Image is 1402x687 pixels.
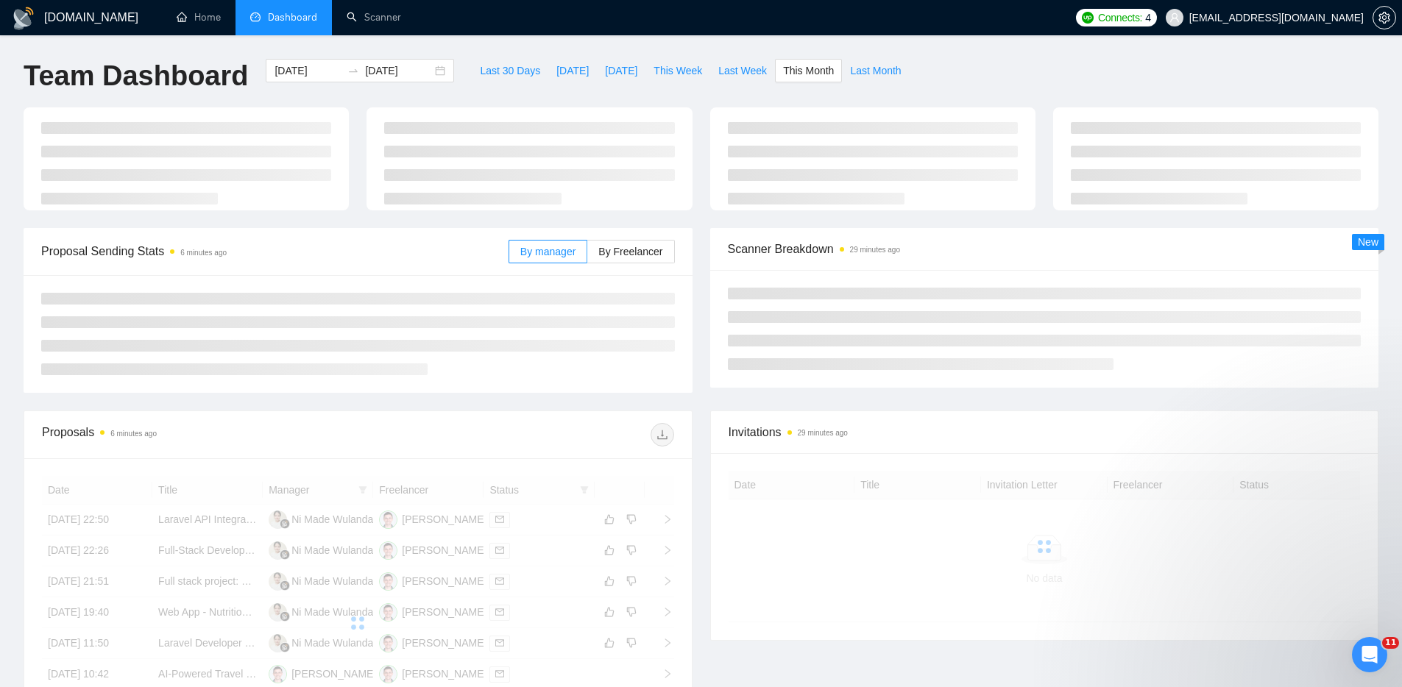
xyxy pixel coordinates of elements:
span: [DATE] [556,63,589,79]
button: Last Week [710,59,775,82]
span: Last 30 Days [480,63,540,79]
div: Proposals [42,423,358,446]
span: 11 [1382,637,1399,649]
span: This Month [783,63,834,79]
span: Last Month [850,63,901,79]
img: logo [12,7,35,30]
span: Dashboard [268,11,317,24]
span: Connects: [1098,10,1142,26]
button: setting [1373,6,1396,29]
span: 4 [1145,10,1151,26]
button: [DATE] [597,59,645,82]
span: setting [1373,12,1395,24]
a: homeHome [177,11,221,24]
time: 6 minutes ago [180,249,227,257]
span: [DATE] [605,63,637,79]
button: Last Month [842,59,909,82]
span: user [1169,13,1180,23]
a: searchScanner [347,11,401,24]
span: Scanner Breakdown [728,240,1362,258]
time: 29 minutes ago [798,429,848,437]
h1: Team Dashboard [24,59,248,93]
a: setting [1373,12,1396,24]
button: This Month [775,59,842,82]
button: [DATE] [548,59,597,82]
span: Invitations [729,423,1361,441]
iframe: Intercom live chat [1352,637,1387,672]
span: Last Week [718,63,767,79]
time: 29 minutes ago [850,246,900,254]
button: This Week [645,59,710,82]
time: 6 minutes ago [110,430,157,438]
input: Start date [275,63,341,79]
span: swap-right [347,65,359,76]
span: This Week [654,63,702,79]
span: Proposal Sending Stats [41,242,509,260]
span: By Freelancer [598,246,662,257]
iframe: Intercom notifications message [1108,544,1402,647]
input: End date [365,63,432,79]
span: to [347,65,359,76]
span: dashboard [250,12,261,22]
span: By manager [520,246,576,257]
img: upwork-logo.png [1082,12,1094,24]
button: Last 30 Days [472,59,548,82]
span: New [1358,236,1378,248]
